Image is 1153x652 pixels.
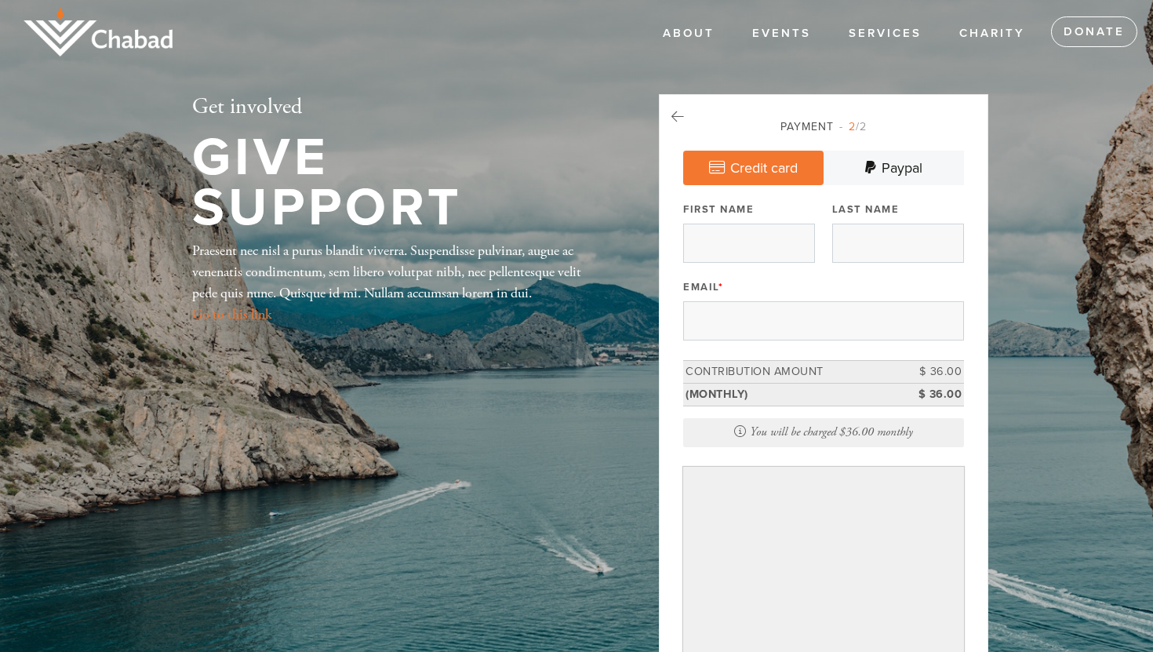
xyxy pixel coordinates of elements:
[718,281,724,293] span: This field is required.
[683,383,893,406] td: (monthly)
[893,383,964,406] td: $ 36.00
[683,418,964,447] div: You will be charged $36.00 monthly
[651,19,726,49] a: About
[832,202,900,217] label: Last Name
[24,8,173,56] img: logo_half.png
[839,120,867,133] span: /2
[192,133,608,234] h1: Give Support
[947,19,1037,49] a: Charity
[837,19,933,49] a: Services
[849,120,856,133] span: 2
[683,280,723,294] label: Email
[192,94,608,121] h2: Get involved
[1051,16,1137,48] a: Donate
[683,151,824,185] a: Credit card
[192,305,272,323] a: Go to this link
[683,202,754,217] label: First Name
[683,118,964,135] div: Payment
[740,19,823,49] a: Events
[893,361,964,384] td: $ 36.00
[683,361,893,384] td: Contribution Amount
[824,151,964,185] a: Paypal
[192,240,608,325] div: Praesent nec nisl a purus blandit viverra. Suspendisse pulvinar, augue ac venenatis condimentum, ...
